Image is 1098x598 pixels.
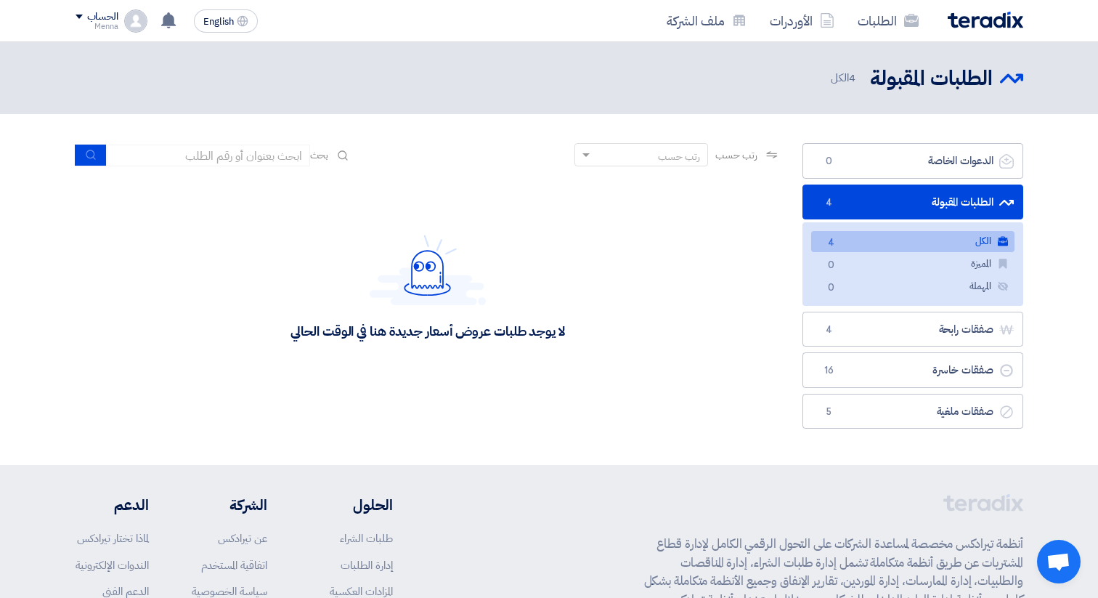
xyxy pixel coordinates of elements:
span: الكل [831,70,858,86]
span: 5 [821,405,838,419]
span: 0 [823,258,840,273]
button: English [194,9,258,33]
a: عن تيرادكس [218,530,267,546]
li: الشركة [192,494,267,516]
div: رتب حسب [658,149,700,164]
span: English [203,17,234,27]
span: رتب حسب [715,148,757,163]
img: profile_test.png [124,9,147,33]
div: Open chat [1037,540,1081,583]
img: Teradix logo [948,12,1023,28]
span: 16 [821,363,838,378]
h2: الطلبات المقبولة [870,65,993,93]
span: 4 [823,235,840,251]
a: الندوات الإلكترونية [76,557,149,573]
a: الأوردرات [758,4,846,38]
div: لا يوجد طلبات عروض أسعار جديدة هنا في الوقت الحالي [290,323,564,339]
span: 4 [821,195,838,210]
span: بحث [310,148,329,163]
img: Hello [370,235,486,305]
span: 4 [821,323,838,337]
a: ملف الشركة [655,4,758,38]
a: الدعوات الخاصة0 [802,143,1023,179]
div: الحساب [87,11,118,23]
a: الطلبات [846,4,930,38]
div: Menna [76,23,118,31]
span: 4 [849,70,855,86]
li: الدعم [76,494,149,516]
span: 0 [823,280,840,296]
a: إدارة الطلبات [341,557,393,573]
a: الكل [811,231,1014,252]
a: صفقات رابحة4 [802,312,1023,347]
a: المهملة [811,276,1014,297]
a: صفقات خاسرة16 [802,352,1023,388]
a: المميزة [811,254,1014,275]
a: طلبات الشراء [340,530,393,546]
a: الطلبات المقبولة4 [802,185,1023,220]
li: الحلول [311,494,393,516]
a: صفقات ملغية5 [802,394,1023,429]
span: 0 [821,154,838,169]
a: اتفاقية المستخدم [201,557,267,573]
input: ابحث بعنوان أو رقم الطلب [107,145,310,166]
a: لماذا تختار تيرادكس [77,530,149,546]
